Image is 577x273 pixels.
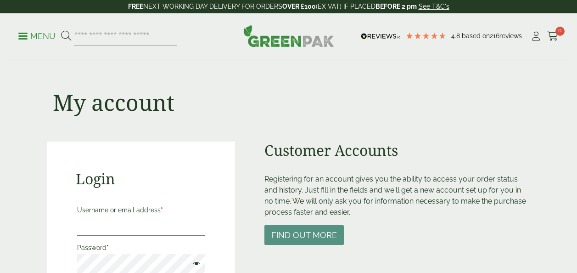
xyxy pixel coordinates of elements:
label: Password [77,241,206,254]
span: reviews [499,32,522,40]
h2: Customer Accounts [264,142,530,159]
span: 0 [555,27,565,36]
strong: BEFORE 2 pm [375,3,417,10]
span: Based on [462,32,490,40]
i: Cart [547,32,559,41]
strong: OVER £100 [282,3,316,10]
h1: My account [53,89,174,116]
a: Menu [18,31,56,40]
a: 0 [547,29,559,43]
p: Registering for an account gives you the ability to access your order status and history. Just fi... [264,174,530,218]
i: My Account [530,32,542,41]
button: Find out more [264,225,344,245]
img: GreenPak Supplies [243,25,334,47]
img: REVIEWS.io [361,33,401,40]
h2: Login [76,170,207,188]
strong: FREE [128,3,143,10]
a: Find out more [264,231,344,240]
span: 4.8 [451,32,462,40]
p: Menu [18,31,56,42]
div: 4.79 Stars [405,32,447,40]
span: 216 [490,32,499,40]
label: Username or email address [77,204,206,216]
a: See T&C's [419,3,449,10]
